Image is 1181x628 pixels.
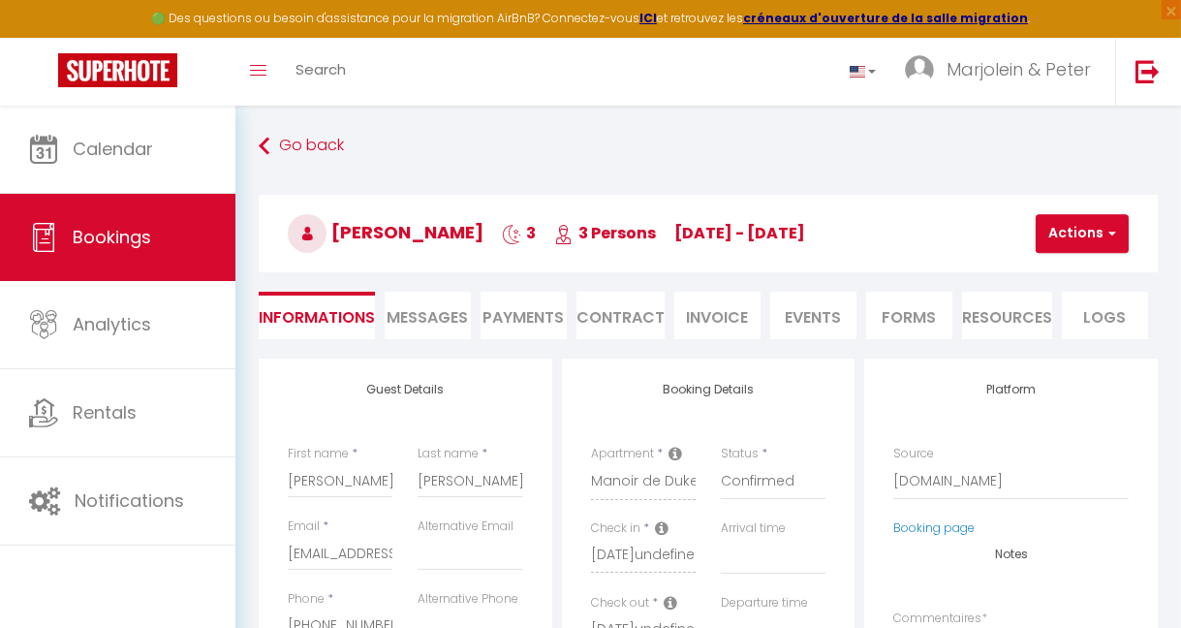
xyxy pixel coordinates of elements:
li: Resources [962,292,1052,339]
span: Notifications [75,488,184,513]
button: Actions [1036,214,1129,253]
span: Bookings [73,225,151,249]
span: Search [295,59,346,79]
h4: Notes [893,548,1129,561]
li: Contract [576,292,665,339]
a: Booking page [893,519,975,536]
label: Phone [288,590,325,609]
span: Rentals [73,400,137,424]
label: Source [893,445,934,463]
h4: Booking Details [591,383,826,396]
label: Check out [591,594,649,612]
label: Apartment [591,445,654,463]
label: Check in [591,519,640,538]
a: ... Marjolein & Peter [890,38,1115,106]
a: Go back [259,129,1158,164]
span: 3 Persons [554,222,656,244]
img: logout [1135,59,1160,83]
span: Messages [388,306,469,329]
li: Events [770,292,856,339]
a: Search [281,38,360,106]
img: ... [905,55,934,84]
label: Alternative Email [418,518,513,536]
span: Analytics [73,312,151,336]
label: Departure time [721,594,808,612]
li: Invoice [674,292,761,339]
li: Payments [481,292,567,339]
label: First name [288,445,349,463]
span: Calendar [73,137,153,161]
h4: Platform [893,383,1129,396]
label: Email [288,518,320,536]
img: Super Booking [58,53,177,87]
label: Arrival time [721,519,786,538]
span: 3 [502,222,536,244]
label: Commentaires [893,610,987,628]
a: ICI [639,10,657,26]
h4: Guest Details [288,383,523,396]
li: Forms [866,292,952,339]
li: Logs [1062,292,1148,339]
label: Alternative Phone [418,590,518,609]
span: [DATE] - [DATE] [674,222,805,244]
label: Status [721,445,759,463]
label: Last name [418,445,479,463]
li: Informations [259,292,375,339]
span: Marjolein & Peter [947,57,1091,81]
a: créneaux d'ouverture de la salle migration [743,10,1028,26]
span: [PERSON_NAME] [288,220,483,244]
